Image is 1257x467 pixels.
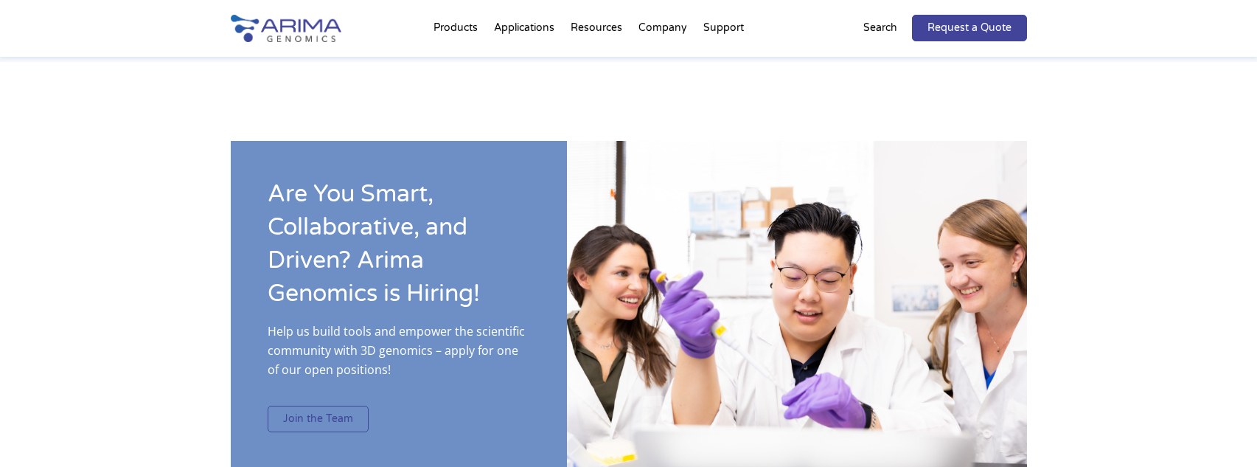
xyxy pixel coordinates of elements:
h2: Are You Smart, Collaborative, and Driven? Arima Genomics is Hiring! [268,178,530,322]
img: Arima-Genomics-logo [231,15,341,42]
p: Search [863,18,897,38]
p: Help us build tools and empower the scientific community with 3D genomics – apply for one of our ... [268,322,530,391]
a: Join the Team [268,406,369,432]
a: Request a Quote [912,15,1027,41]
